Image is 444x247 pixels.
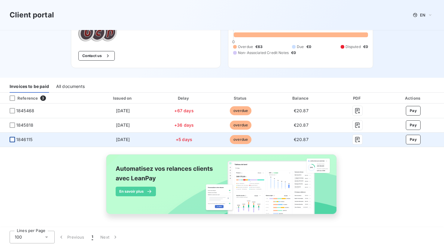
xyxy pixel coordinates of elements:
span: Overdue [238,44,253,50]
h3: Client portal [10,10,54,20]
div: Issued on [91,95,155,101]
span: [DATE] [116,122,130,128]
span: overdue [230,135,251,144]
span: €0 [306,44,311,50]
div: Actions [384,95,443,101]
span: 1845818 [16,122,33,128]
div: Status [213,95,269,101]
span: €20.87 [294,122,309,128]
span: 0 [232,39,235,44]
span: Non-Associated Credit Notes [238,50,289,56]
img: banner [101,151,343,224]
span: overdue [230,106,251,115]
span: 100 [15,234,22,240]
button: Contact us [78,51,115,61]
span: overdue [230,121,251,130]
button: Previous [55,231,88,243]
span: 1846115 [16,137,32,143]
button: 1 [88,231,97,243]
div: PDF [334,95,381,101]
div: Reference [5,95,38,101]
button: Pay [406,135,421,144]
div: Delay [157,95,211,101]
button: Next [97,231,122,243]
span: +5 days [176,137,192,142]
div: Balance [271,95,331,101]
span: 3 [40,95,46,101]
div: Invoices to be paid [10,80,49,93]
span: 1845468 [16,108,34,114]
button: Pay [406,106,421,116]
button: Pay [406,120,421,130]
span: €20.87 [294,108,309,113]
span: €0 [291,50,296,56]
span: +67 days [174,108,193,113]
span: €63 [255,44,263,50]
div: All documents [56,80,85,93]
span: EN [420,13,425,17]
span: €20.87 [294,137,309,142]
span: Due [297,44,304,50]
span: 1 [92,234,93,240]
span: [DATE] [116,137,130,142]
span: [DATE] [116,108,130,113]
span: +36 days [174,122,194,128]
span: €0 [363,44,368,50]
span: Disputed [345,44,361,50]
img: Company logo [78,24,117,41]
